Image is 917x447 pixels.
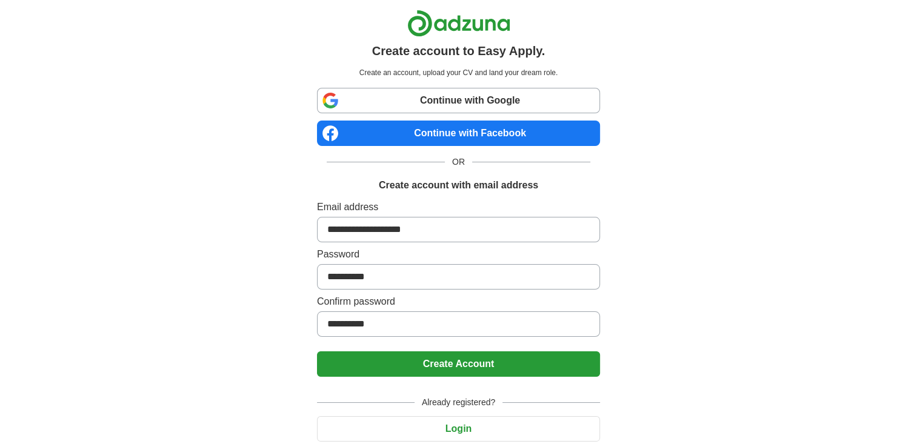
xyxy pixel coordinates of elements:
span: Already registered? [415,396,502,409]
span: OR [445,156,472,168]
button: Create Account [317,351,600,377]
label: Email address [317,200,600,214]
a: Login [317,423,600,434]
p: Create an account, upload your CV and land your dream role. [319,67,598,78]
label: Password [317,247,600,262]
h1: Create account with email address [379,178,538,193]
img: Adzuna logo [407,10,510,37]
button: Login [317,416,600,442]
a: Continue with Facebook [317,121,600,146]
label: Confirm password [317,294,600,309]
a: Continue with Google [317,88,600,113]
h1: Create account to Easy Apply. [372,42,545,60]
